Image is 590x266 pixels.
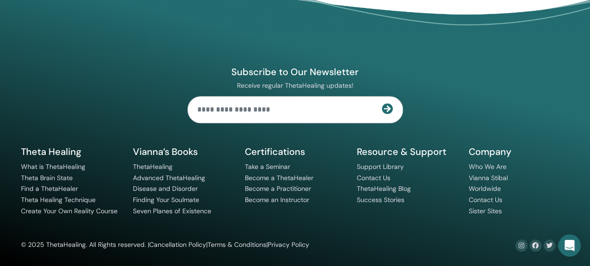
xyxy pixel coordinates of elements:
[357,162,404,171] a: Support Library
[133,196,199,204] a: Finding Your Soulmate
[133,174,205,182] a: Advanced ThetaHealing
[357,184,411,193] a: ThetaHealing Blog
[268,240,309,249] a: Privacy Policy
[469,174,508,182] a: Vianna Stibal
[133,184,198,193] a: Disease and Disorder
[469,146,569,158] h5: Company
[245,184,311,193] a: Become a Practitioner
[469,196,502,204] a: Contact Us
[21,146,122,158] h5: Theta Healing
[357,196,404,204] a: Success Stories
[357,146,458,158] h5: Resource & Support
[149,240,206,249] a: Cancellation Policy
[21,239,309,251] div: © 2025 ThetaHealing. All Rights reserved. | | |
[133,146,234,158] h5: Vianna’s Books
[245,146,346,158] h5: Certifications
[21,162,85,171] a: What is ThetaHealing
[133,162,173,171] a: ThetaHealing
[187,81,403,90] p: Receive regular ThetaHealing updates!
[133,207,211,215] a: Seven Planes of Existence
[558,234,581,257] div: Open Intercom Messenger
[469,162,507,171] a: Who We Are
[208,240,266,249] a: Terms & Conditions
[187,66,403,78] h4: Subscribe to Our Newsletter
[469,184,501,193] a: Worldwide
[245,162,290,171] a: Take a Seminar
[245,174,313,182] a: Become a ThetaHealer
[245,196,309,204] a: Become an Instructor
[21,174,73,182] a: Theta Brain State
[21,196,96,204] a: Theta Healing Technique
[21,207,118,215] a: Create Your Own Reality Course
[21,184,78,193] a: Find a ThetaHealer
[469,207,502,215] a: Sister Sites
[357,174,390,182] a: Contact Us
